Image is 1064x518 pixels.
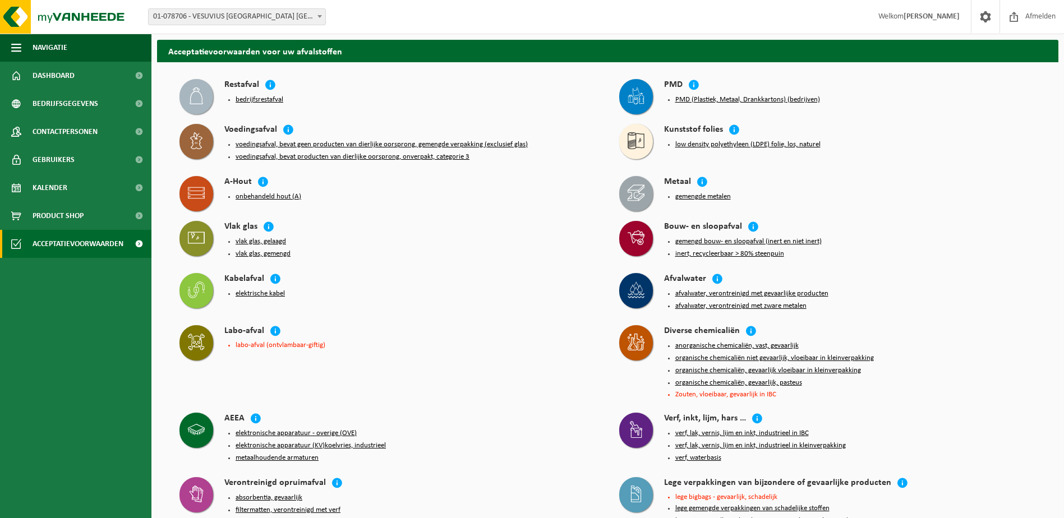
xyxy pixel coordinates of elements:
button: organische chemicaliën, gevaarlijk, pasteus [675,378,802,387]
h4: Diverse chemicaliën [664,325,740,338]
button: inert, recycleerbaar > 80% steenpuin [675,249,784,258]
h4: Bouw- en sloopafval [664,221,742,234]
button: gemengd bouw- en sloopafval (inert en niet inert) [675,237,822,246]
button: afvalwater, verontreinigd met zware metalen [675,302,807,311]
h4: Vlak glas [224,221,257,234]
li: lege bigbags - gevaarlijk, schadelijk [675,493,1037,501]
strong: [PERSON_NAME] [904,12,960,21]
button: metaalhoudende armaturen [236,454,319,462]
span: Contactpersonen [33,118,98,146]
button: verf, lak, vernis, lijm en inkt, industrieel in kleinverpakking [675,441,846,450]
li: Zouten, vloeibaar, gevaarlijk in IBC [675,391,1037,398]
span: Acceptatievoorwaarden [33,230,123,258]
h4: A-Hout [224,176,252,189]
h4: Metaal [664,176,691,189]
button: lege gemengde verpakkingen van schadelijke stoffen [675,504,830,513]
span: 01-078706 - VESUVIUS BELGIUM NV - OOSTENDE [148,8,326,25]
span: Product Shop [33,202,84,230]
li: labo-afval (ontvlambaar-giftig) [236,341,597,349]
button: absorbentia, gevaarlijk [236,493,302,502]
h4: Labo-afval [224,325,264,338]
h4: Lege verpakkingen van bijzondere of gevaarlijke producten [664,477,891,490]
span: Kalender [33,174,67,202]
h4: Restafval [224,79,259,92]
button: elektrische kabel [236,289,285,298]
h4: Voedingsafval [224,124,277,137]
button: onbehandeld hout (A) [236,192,301,201]
h4: Kabelafval [224,273,264,286]
button: afvalwater, verontreinigd met gevaarlijke producten [675,289,828,298]
span: 01-078706 - VESUVIUS BELGIUM NV - OOSTENDE [149,9,325,25]
button: elektronische apparatuur (KV)koelvries, industrieel [236,441,386,450]
h4: Kunststof folies [664,124,723,137]
span: Gebruikers [33,146,75,174]
span: Dashboard [33,62,75,90]
button: gemengde metalen [675,192,731,201]
button: voedingsafval, bevat geen producten van dierlijke oorsprong, gemengde verpakking (exclusief glas) [236,140,528,149]
h4: PMD [664,79,683,92]
button: PMD (Plastiek, Metaal, Drankkartons) (bedrijven) [675,95,820,104]
button: verf, waterbasis [675,454,721,462]
button: bedrijfsrestafval [236,95,283,104]
h4: Afvalwater [664,273,706,286]
button: organische chemicaliën, gevaarlijk vloeibaar in kleinverpakking [675,366,861,375]
button: filtermatten, verontreinigd met verf [236,506,340,515]
h2: Acceptatievoorwaarden voor uw afvalstoffen [157,40,1058,62]
button: anorganische chemicaliën, vast, gevaarlijk [675,341,799,350]
h4: AEEA [224,413,245,425]
button: low density polyethyleen (LDPE) folie, los, naturel [675,140,821,149]
button: elektronische apparatuur - overige (OVE) [236,429,357,438]
h4: Verf, inkt, lijm, hars … [664,413,746,425]
button: voedingsafval, bevat producten van dierlijke oorsprong, onverpakt, categorie 3 [236,152,469,161]
button: vlak glas, gelaagd [236,237,286,246]
button: vlak glas, gemengd [236,249,291,258]
span: Bedrijfsgegevens [33,90,98,118]
button: organische chemicaliën niet gevaarlijk, vloeibaar in kleinverpakking [675,354,874,363]
span: Navigatie [33,34,67,62]
h4: Verontreinigd opruimafval [224,477,326,490]
button: verf, lak, vernis, lijm en inkt, industrieel in IBC [675,429,809,438]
